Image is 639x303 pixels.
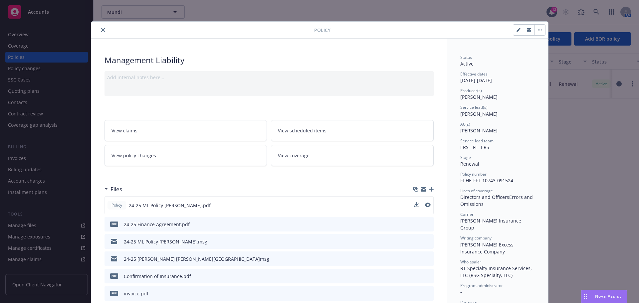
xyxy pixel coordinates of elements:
[111,152,156,159] span: View policy changes
[105,145,267,166] a: View policy changes
[278,152,310,159] span: View coverage
[425,255,431,262] button: preview file
[414,202,419,209] button: download file
[425,221,431,228] button: preview file
[460,104,488,110] span: Service lead(s)
[460,161,479,167] span: Renewal
[460,171,487,177] span: Policy number
[460,61,474,67] span: Active
[460,265,533,278] span: RT Specialty Insurance Services, LLC (RSG Specialty, LLC)
[460,127,498,134] span: [PERSON_NAME]
[105,120,267,141] a: View claims
[110,291,118,296] span: pdf
[460,111,498,117] span: [PERSON_NAME]
[460,121,470,127] span: AC(s)
[414,221,420,228] button: download file
[110,185,122,194] h3: Files
[581,290,590,303] div: Drag to move
[460,212,474,217] span: Carrier
[111,127,137,134] span: View claims
[414,273,420,280] button: download file
[271,120,434,141] a: View scheduled items
[460,155,471,160] span: Stage
[110,273,118,278] span: pdf
[314,27,330,34] span: Policy
[460,138,494,144] span: Service lead team
[124,221,190,228] div: 24-25 Finance Agreement.pdf
[460,88,482,93] span: Producer(s)
[460,194,509,200] span: Directors and Officers
[595,293,621,299] span: Nova Assist
[110,222,118,227] span: pdf
[414,255,420,262] button: download file
[460,144,489,150] span: ERS - FI - ERS
[460,283,503,288] span: Program administrator
[460,71,488,77] span: Effective dates
[460,94,498,100] span: [PERSON_NAME]
[581,290,627,303] button: Nova Assist
[105,185,122,194] div: Files
[460,71,535,84] div: [DATE] - [DATE]
[460,241,515,255] span: [PERSON_NAME] Excess Insurance Company
[425,273,431,280] button: preview file
[460,194,534,207] span: Errors and Omissions
[105,55,434,66] div: Management Liability
[460,188,493,194] span: Lines of coverage
[460,177,513,184] span: FI-HE-FFT-10743-091524
[124,273,191,280] div: Confirmation of Insurance.pdf
[460,289,462,295] span: -
[425,290,431,297] button: preview file
[271,145,434,166] a: View coverage
[129,202,211,209] span: 24-25 ML Policy [PERSON_NAME].pdf
[124,290,148,297] div: invoice.pdf
[460,235,492,241] span: Writing company
[460,259,481,265] span: Wholesaler
[278,127,326,134] span: View scheduled items
[425,238,431,245] button: preview file
[425,203,431,207] button: preview file
[110,202,123,208] span: Policy
[99,26,107,34] button: close
[414,290,420,297] button: download file
[414,202,419,207] button: download file
[425,202,431,209] button: preview file
[124,238,207,245] div: 24-25 ML Policy [PERSON_NAME].msg
[460,218,523,231] span: [PERSON_NAME] Insurance Group
[414,238,420,245] button: download file
[460,55,472,60] span: Status
[107,74,431,81] div: Add internal notes here...
[124,255,269,262] div: 24-25 [PERSON_NAME] [PERSON_NAME][GEOGRAPHIC_DATA]msg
